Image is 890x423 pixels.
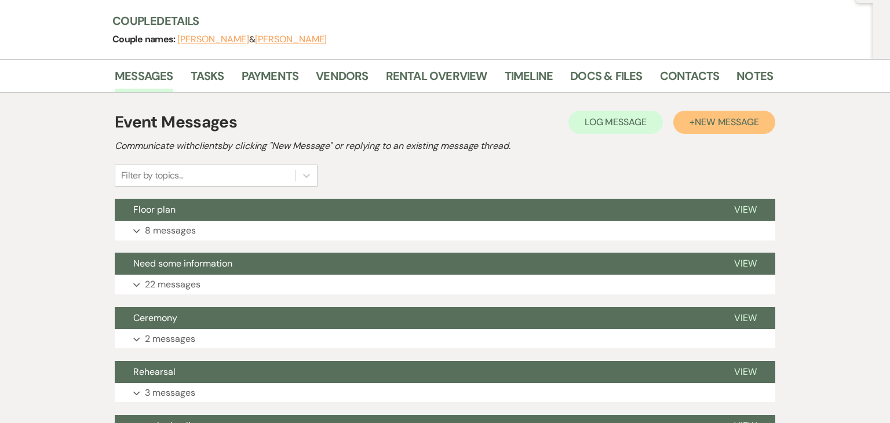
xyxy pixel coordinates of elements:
button: Rehearsal [115,361,716,383]
span: View [734,312,757,324]
a: Messages [115,67,173,92]
button: View [716,199,775,221]
span: Need some information [133,257,232,269]
a: Docs & Files [570,67,642,92]
h1: Event Messages [115,110,237,134]
button: 22 messages [115,275,775,294]
button: [PERSON_NAME] [255,35,327,44]
a: Contacts [660,67,720,92]
p: 3 messages [145,385,195,400]
span: Ceremony [133,312,177,324]
a: Rental Overview [386,67,487,92]
span: View [734,366,757,378]
p: 8 messages [145,223,196,238]
a: Tasks [191,67,224,92]
button: 2 messages [115,329,775,349]
span: Log Message [585,116,647,128]
h2: Communicate with clients by clicking "New Message" or replying to an existing message thread. [115,139,775,153]
span: New Message [695,116,759,128]
button: View [716,361,775,383]
span: Couple names: [112,33,177,45]
h3: Couple Details [112,13,761,29]
button: +New Message [673,111,775,134]
span: Floor plan [133,203,176,216]
button: Log Message [568,111,663,134]
button: View [716,253,775,275]
a: Notes [736,67,773,92]
span: View [734,257,757,269]
button: View [716,307,775,329]
button: Need some information [115,253,716,275]
div: Filter by topics... [121,169,183,183]
a: Payments [242,67,299,92]
a: Vendors [316,67,368,92]
button: [PERSON_NAME] [177,35,249,44]
button: 8 messages [115,221,775,240]
button: Floor plan [115,199,716,221]
p: 2 messages [145,331,195,347]
span: View [734,203,757,216]
span: Rehearsal [133,366,176,378]
button: 3 messages [115,383,775,403]
a: Timeline [505,67,553,92]
button: Ceremony [115,307,716,329]
p: 22 messages [145,277,200,292]
span: & [177,34,327,45]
